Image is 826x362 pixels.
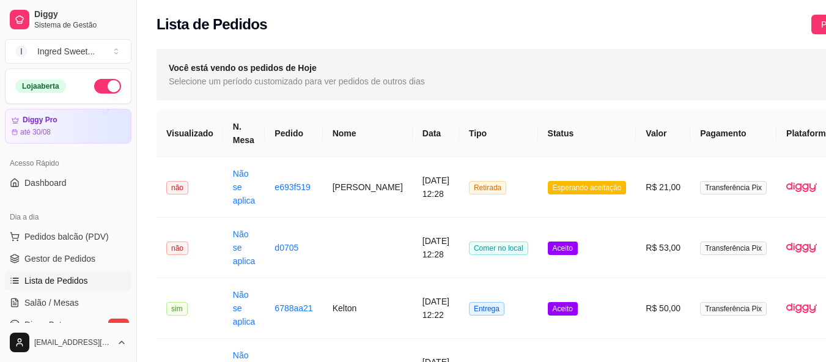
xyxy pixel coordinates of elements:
[5,293,131,312] a: Salão / Mesas
[166,181,188,194] span: não
[323,157,413,218] td: [PERSON_NAME]
[700,302,767,316] span: Transferência Pix
[24,319,62,331] span: Diggy Bot
[5,227,131,246] button: Pedidos balcão (PDV)
[469,302,504,316] span: Entrega
[169,63,317,73] strong: Você está vendo os pedidos de Hoje
[5,328,131,357] button: [EMAIL_ADDRESS][DOMAIN_NAME]
[5,271,131,290] a: Lista de Pedidos
[5,109,131,144] a: Diggy Proaté 30/08
[469,242,528,255] span: Comer no local
[636,278,690,339] td: R$ 50,00
[223,110,265,157] th: N. Mesa
[15,45,28,57] span: I
[24,177,67,189] span: Dashboard
[24,231,109,243] span: Pedidos balcão (PDV)
[413,157,459,218] td: [DATE] 12:28
[23,116,57,125] article: Diggy Pro
[700,181,767,194] span: Transferência Pix
[636,157,690,218] td: R$ 21,00
[700,242,767,255] span: Transferência Pix
[5,5,131,34] a: DiggySistema de Gestão
[275,182,310,192] a: e693f519
[94,79,121,94] button: Alterar Status
[538,110,636,157] th: Status
[469,181,506,194] span: Retirada
[166,302,188,316] span: sim
[275,303,312,313] a: 6788aa21
[413,218,459,278] td: [DATE] 12:28
[323,278,413,339] td: Kelton
[5,249,131,268] a: Gestor de Pedidos
[459,110,538,157] th: Tipo
[413,278,459,339] td: [DATE] 12:22
[34,338,112,347] span: [EMAIL_ADDRESS][DOMAIN_NAME]
[548,302,578,316] span: Aceito
[5,315,131,334] a: Diggy Botnovo
[323,110,413,157] th: Nome
[690,110,776,157] th: Pagamento
[166,242,188,255] span: não
[413,110,459,157] th: Data
[636,218,690,278] td: R$ 53,00
[5,39,131,64] button: Select a team
[20,127,51,137] article: até 30/08
[233,290,256,327] a: Não se aplica
[233,229,256,266] a: Não se aplica
[548,242,578,255] span: Aceito
[5,153,131,173] div: Acesso Rápido
[24,275,88,287] span: Lista de Pedidos
[157,15,267,34] h2: Lista de Pedidos
[786,172,817,202] img: diggy
[157,110,223,157] th: Visualizado
[786,232,817,263] img: diggy
[34,20,127,30] span: Sistema de Gestão
[169,75,425,88] span: Selecione um período customizado para ver pedidos de outros dias
[265,110,322,157] th: Pedido
[24,297,79,309] span: Salão / Mesas
[636,110,690,157] th: Valor
[233,169,256,205] a: Não se aplica
[5,173,131,193] a: Dashboard
[5,207,131,227] div: Dia a dia
[37,45,95,57] div: Ingred Sweet ...
[34,9,127,20] span: Diggy
[786,293,817,323] img: diggy
[548,181,627,194] span: Esperando aceitação
[275,243,298,253] a: d0705
[15,79,66,93] div: Loja aberta
[24,253,95,265] span: Gestor de Pedidos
